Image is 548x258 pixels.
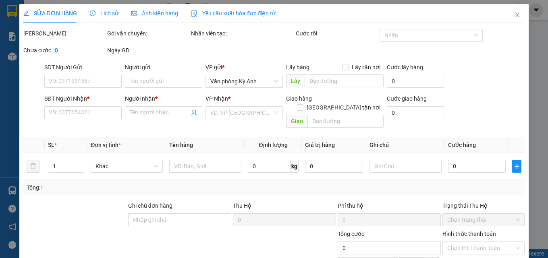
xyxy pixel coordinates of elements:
span: Khác [95,160,158,172]
span: edit [23,10,29,16]
span: kg [291,160,299,173]
span: Tổng cước [338,231,364,237]
th: Ghi chú [366,137,445,153]
span: Yêu cầu xuất hóa đơn điện tử [191,10,276,17]
span: user-add [191,109,197,116]
span: Tên hàng [169,142,193,148]
span: SL [48,142,54,148]
button: plus [512,160,521,173]
span: Đơn vị tính [91,142,121,148]
input: Dọc đường [305,74,384,87]
button: delete [27,160,39,173]
label: Ghi chú đơn hàng [128,202,172,209]
span: Văn phòng Kỳ Anh [210,75,278,87]
input: VD: Bàn, Ghế [169,160,241,173]
span: Thu Hộ [233,202,251,209]
input: Dọc đường [307,115,384,128]
div: Phí thu hộ [338,201,441,213]
span: Giá trị hàng [305,142,335,148]
span: Lịch sử [90,10,118,17]
span: close [514,12,521,18]
span: Lấy tận nơi [349,63,384,72]
div: Người nhận [125,94,202,103]
span: Lấy [286,74,305,87]
label: Cước giao hàng [387,95,427,102]
span: SỬA ĐƠN HÀNG [23,10,77,17]
span: Giao [286,115,307,128]
label: Hình thức thanh toán [442,231,496,237]
input: Ghi Chú [369,160,442,173]
div: Trạng thái Thu Hộ [442,201,525,210]
b: 0 [55,47,58,54]
button: Close [506,4,529,27]
span: Lấy hàng [286,64,309,70]
input: Ghi chú đơn hàng [128,213,231,226]
span: plus [513,163,521,169]
span: Định lượng [259,142,288,148]
input: Cước giao hàng [387,106,444,119]
label: Cước lấy hàng [387,64,423,70]
span: clock-circle [90,10,95,16]
input: Cước lấy hàng [387,75,444,88]
span: [GEOGRAPHIC_DATA] tận nơi [303,103,384,112]
span: Giao hàng [286,95,312,102]
span: Cước hàng [448,142,476,148]
span: Ảnh kiện hàng [131,10,178,17]
span: VP Nhận [205,95,228,102]
img: icon [191,10,197,17]
div: Người gửi [125,63,202,72]
div: Tổng: 1 [27,183,212,192]
div: Ngày GD: [107,46,189,55]
div: Nhân viên tạo: [191,29,294,38]
div: SĐT Người Nhận [44,94,122,103]
div: SĐT Người Gửi [44,63,122,72]
div: [PERSON_NAME]: [23,29,106,38]
div: Gói vận chuyển: [107,29,189,38]
div: Cước rồi : [296,29,378,38]
span: Chọn trạng thái [447,214,520,226]
span: picture [131,10,137,16]
div: Chưa cước : [23,46,106,55]
div: VP gửi [205,63,283,72]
